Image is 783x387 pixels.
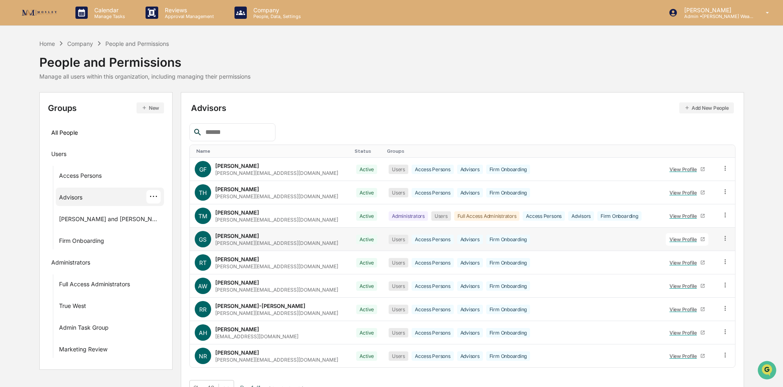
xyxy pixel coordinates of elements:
a: Powered byPylon [58,138,99,145]
div: Advisors [568,211,594,221]
div: Advisors [457,258,483,267]
div: [PERSON_NAME][EMAIL_ADDRESS][DOMAIN_NAME] [215,217,338,223]
button: New [137,102,164,113]
div: View Profile [669,190,700,196]
div: [PERSON_NAME] [215,349,259,356]
div: Active [356,211,377,221]
div: Access Persons [412,328,454,337]
span: TM [198,213,207,220]
div: Full Access Administrators [59,281,130,290]
div: Users [389,351,408,361]
p: [PERSON_NAME] [678,7,754,14]
div: Advisors [457,188,483,197]
div: View Profile [669,236,700,242]
p: How can we help? [8,17,149,30]
div: [PERSON_NAME]-[PERSON_NAME] [215,303,305,309]
div: Access Persons [412,235,454,244]
p: Company [247,7,305,14]
div: [PERSON_NAME] [215,326,259,333]
div: Active [356,165,377,174]
div: [PERSON_NAME][EMAIL_ADDRESS][DOMAIN_NAME] [215,193,338,199]
div: View Profile [669,353,700,359]
div: Firm Onboarding [486,165,530,174]
button: Start new chat [139,65,149,75]
div: Users [389,258,408,267]
div: [PERSON_NAME][EMAIL_ADDRESS][DOMAIN_NAME] [215,170,338,176]
a: View Profile [666,256,708,269]
div: Manage all users within this organization, including managing their permissions [39,73,250,80]
span: AH [199,329,207,336]
div: View Profile [669,213,700,219]
div: 🗄️ [59,104,66,111]
div: Firm Onboarding [486,351,530,361]
div: [EMAIL_ADDRESS][DOMAIN_NAME] [215,333,298,339]
div: Firm Onboarding [486,305,530,314]
div: View Profile [669,330,700,336]
div: Start new chat [28,63,134,71]
span: RT [199,259,207,266]
div: Active [356,258,377,267]
iframe: Open customer support [757,360,779,382]
span: GS [199,236,207,243]
img: logo [20,7,59,18]
div: Toggle SortBy [664,148,713,154]
div: Company [67,40,93,47]
a: View Profile [666,280,708,292]
div: [PERSON_NAME][EMAIL_ADDRESS][DOMAIN_NAME] [215,287,338,293]
a: 🖐️Preclearance [5,100,56,115]
div: People and Permissions [39,48,250,70]
div: Users [389,305,408,314]
a: 🗄️Attestations [56,100,105,115]
div: Users [389,281,408,291]
div: [PERSON_NAME][EMAIL_ADDRESS][DOMAIN_NAME] [215,240,338,246]
div: View Profile [669,166,700,172]
div: Advisors [457,165,483,174]
div: Access Persons [412,258,454,267]
div: Advisors [59,194,82,204]
div: [PERSON_NAME] [215,279,259,286]
div: [PERSON_NAME] [215,209,259,216]
div: Active [356,351,377,361]
div: We're available if you need us! [28,71,104,77]
div: ··· [146,190,161,204]
div: Access Persons [59,172,102,182]
div: View Profile [669,306,700,312]
a: View Profile [666,326,708,339]
div: Toggle SortBy [355,148,380,154]
div: Users [389,328,408,337]
a: 🔎Data Lookup [5,115,55,130]
div: Users [431,211,451,221]
div: Access Persons [412,351,454,361]
span: RR [199,306,207,313]
button: Add New People [679,102,734,113]
span: Data Lookup [16,119,52,127]
div: Users [389,188,408,197]
div: Firm Onboarding [486,188,530,197]
div: Toggle SortBy [387,148,658,154]
div: Active [356,235,377,244]
div: People and Permissions [105,40,169,47]
p: Approval Management [158,14,218,19]
div: [PERSON_NAME] [215,256,259,263]
p: Reviews [158,7,218,14]
div: True West [59,302,86,312]
div: Firm Onboarding [486,328,530,337]
p: People, Data, Settings [247,14,305,19]
div: [PERSON_NAME] [215,186,259,192]
div: Users [389,235,408,244]
div: Access Persons [412,281,454,291]
div: [PERSON_NAME] [215,163,259,169]
div: [PERSON_NAME] and [PERSON_NAME] Onboarding [59,215,161,225]
span: NR [199,353,207,360]
div: [PERSON_NAME][EMAIL_ADDRESS][DOMAIN_NAME] [215,310,338,316]
div: Firm Onboarding [486,281,530,291]
div: Groups [48,102,164,113]
div: Advisors [457,281,483,291]
div: Administrators [51,259,90,269]
a: View Profile [666,350,708,362]
div: Active [356,188,377,197]
div: Toggle SortBy [723,148,732,154]
div: Active [356,281,377,291]
div: Full Access Administrators [454,211,520,221]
